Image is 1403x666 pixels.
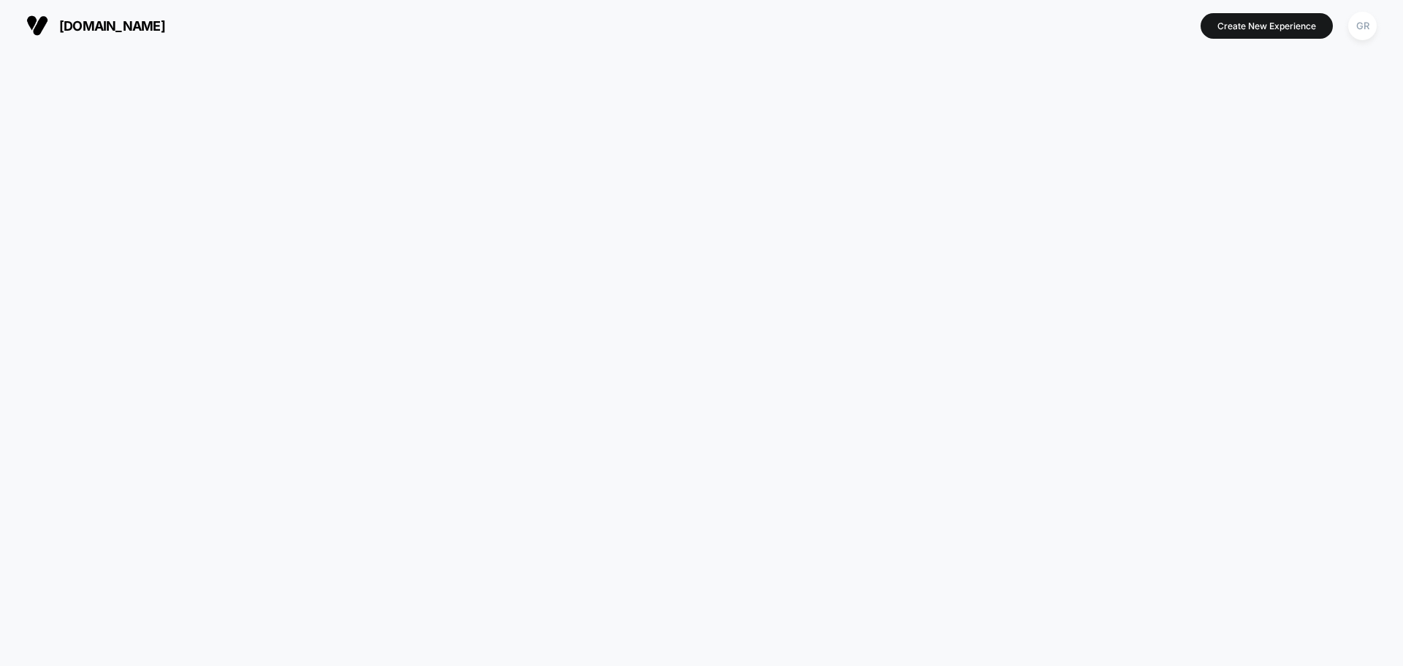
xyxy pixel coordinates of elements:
button: Create New Experience [1201,13,1333,39]
span: [DOMAIN_NAME] [59,18,165,34]
img: Visually logo [26,15,48,37]
button: [DOMAIN_NAME] [22,14,170,37]
button: GR [1344,11,1381,41]
div: GR [1348,12,1377,40]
